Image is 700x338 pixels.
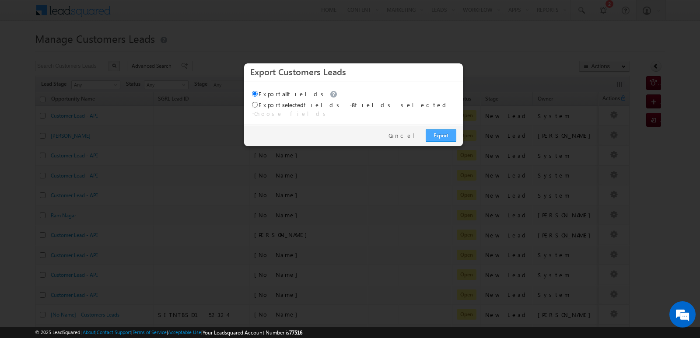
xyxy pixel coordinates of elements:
div: Minimize live chat window [143,4,164,25]
label: Export fields [252,90,339,98]
h3: Export Customers Leads [250,64,457,79]
a: Contact Support [97,329,131,335]
input: Exportselectedfields [252,102,258,108]
a: Choose fields [254,110,329,117]
textarea: Type your message and hit 'Enter' [11,81,160,262]
span: © 2025 LeadSquared | | | | | [35,328,302,337]
div: Chat with us now [45,46,147,57]
span: 8 [352,101,355,108]
label: Export fields [252,101,343,108]
a: About [83,329,95,335]
span: - fields selected [350,101,449,108]
a: Terms of Service [133,329,167,335]
a: Cancel [388,132,421,139]
a: Acceptable Use [168,329,201,335]
img: d_60004797649_company_0_60004797649 [15,46,37,57]
span: all [282,90,288,98]
span: - [252,110,329,117]
span: 77516 [289,329,302,336]
input: Exportallfields [252,91,258,97]
span: Your Leadsquared Account Number is [203,329,302,336]
span: selected [282,101,304,108]
em: Start Chat [119,269,159,281]
a: Export [426,129,456,142]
